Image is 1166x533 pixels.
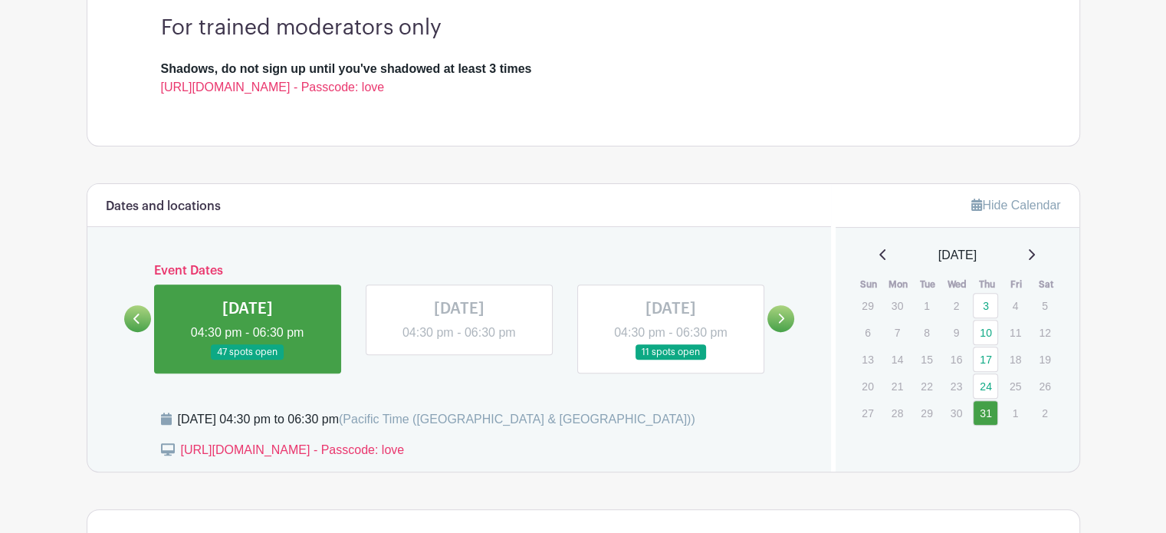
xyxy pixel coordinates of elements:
span: [DATE] [938,246,977,265]
a: 3 [973,293,998,318]
p: 27 [855,401,880,425]
p: 16 [944,347,969,371]
th: Wed [943,277,973,292]
p: 29 [855,294,880,317]
a: [URL][DOMAIN_NAME] - Passcode: love [181,443,405,456]
p: 28 [885,401,910,425]
th: Mon [884,277,914,292]
p: 30 [885,294,910,317]
th: Tue [913,277,943,292]
p: 13 [855,347,880,371]
p: 30 [944,401,969,425]
a: 17 [973,347,998,372]
h3: For trained moderators only [161,15,1006,41]
p: 2 [1032,401,1057,425]
p: 12 [1032,321,1057,344]
p: 29 [914,401,939,425]
p: 15 [914,347,939,371]
p: 2 [944,294,969,317]
a: Hide Calendar [971,199,1060,212]
p: 22 [914,374,939,398]
a: [URL][DOMAIN_NAME] - Passcode: love [161,81,385,94]
p: 23 [944,374,969,398]
p: 5 [1032,294,1057,317]
span: (Pacific Time ([GEOGRAPHIC_DATA] & [GEOGRAPHIC_DATA])) [339,413,695,426]
h6: Event Dates [151,264,768,278]
p: 26 [1032,374,1057,398]
p: 20 [855,374,880,398]
a: 24 [973,373,998,399]
p: 11 [1003,321,1028,344]
th: Thu [972,277,1002,292]
h6: Dates and locations [106,199,221,214]
th: Sun [854,277,884,292]
p: 4 [1003,294,1028,317]
p: 9 [944,321,969,344]
p: 6 [855,321,880,344]
p: 19 [1032,347,1057,371]
p: 7 [885,321,910,344]
p: 25 [1003,374,1028,398]
p: 1 [1003,401,1028,425]
a: 31 [973,400,998,426]
p: 8 [914,321,939,344]
p: 14 [885,347,910,371]
div: [DATE] 04:30 pm to 06:30 pm [178,410,695,429]
p: 21 [885,374,910,398]
p: 1 [914,294,939,317]
th: Fri [1002,277,1032,292]
th: Sat [1031,277,1061,292]
strong: Shadows, do not sign up until you've shadowed at least 3 times [161,62,532,75]
p: 18 [1003,347,1028,371]
a: 10 [973,320,998,345]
